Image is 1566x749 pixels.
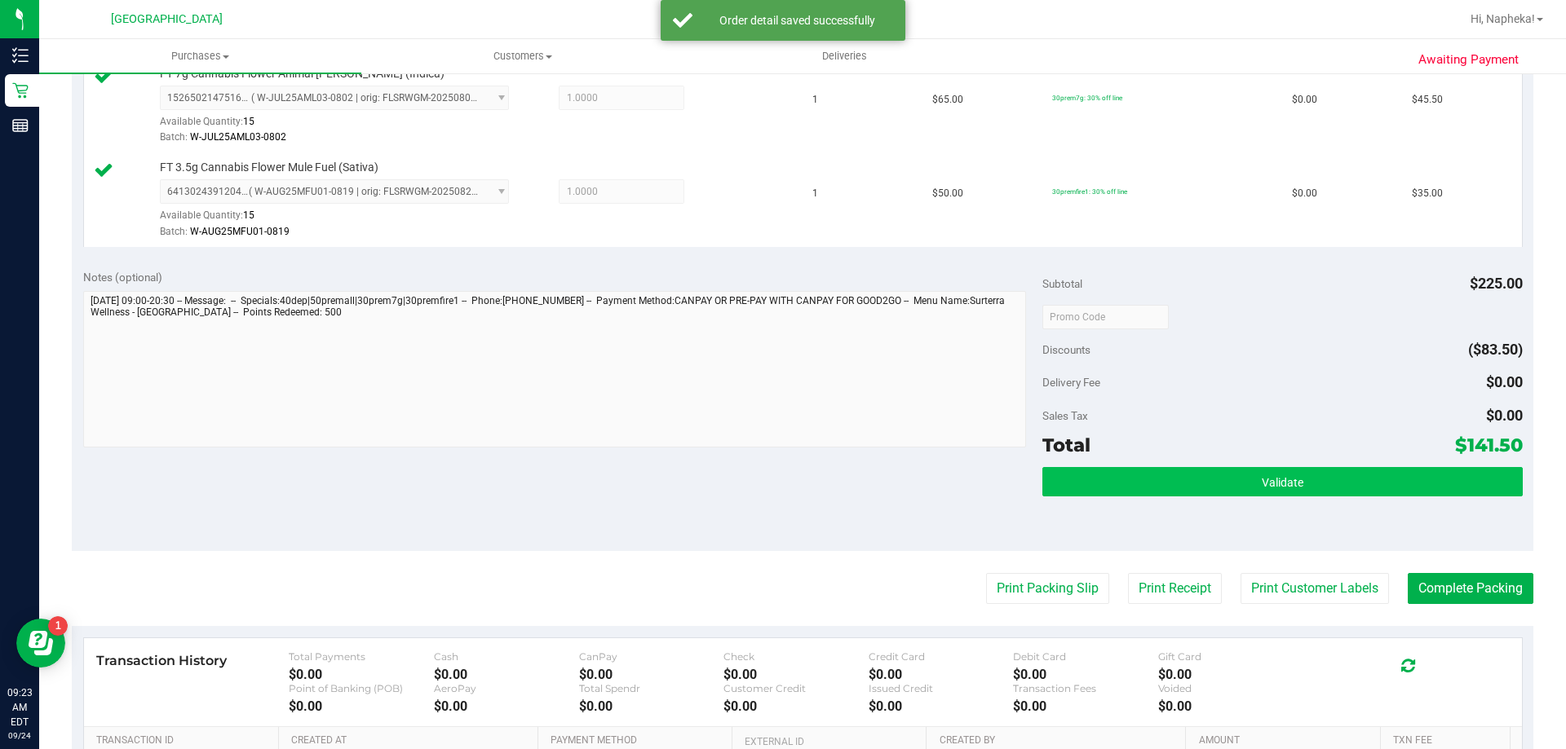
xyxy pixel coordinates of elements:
[1128,573,1222,604] button: Print Receipt
[869,682,1014,694] div: Issued Credit
[1042,434,1090,456] span: Total
[723,682,869,694] div: Customer Credit
[243,209,254,221] span: 15
[160,226,188,237] span: Batch:
[869,650,1014,663] div: Credit Card
[289,667,434,682] div: $0.00
[160,131,188,143] span: Batch:
[579,650,724,663] div: CanPay
[932,186,963,201] span: $50.00
[190,226,290,237] span: W-AUG25MFU01-0819
[1013,650,1158,663] div: Debit Card
[812,186,818,201] span: 1
[160,160,378,175] span: FT 3.5g Cannabis Flower Mule Fuel (Sativa)
[1052,94,1122,102] span: 30prem7g: 30% off line
[434,698,579,714] div: $0.00
[289,698,434,714] div: $0.00
[12,117,29,134] inline-svg: Reports
[190,131,286,143] span: W-JUL25AML03-0802
[869,698,1014,714] div: $0.00
[869,667,1014,682] div: $0.00
[1158,667,1303,682] div: $0.00
[1013,667,1158,682] div: $0.00
[434,667,579,682] div: $0.00
[940,734,1179,747] a: Created By
[1042,277,1082,290] span: Subtotal
[1418,51,1519,69] span: Awaiting Payment
[16,619,65,667] iframe: Resource center
[111,12,223,26] span: [GEOGRAPHIC_DATA]
[39,39,361,73] a: Purchases
[1455,434,1523,456] span: $141.50
[1471,12,1535,25] span: Hi, Napheka!
[579,667,724,682] div: $0.00
[1042,409,1088,422] span: Sales Tax
[1412,92,1443,108] span: $45.50
[1292,92,1317,108] span: $0.00
[1042,376,1100,389] span: Delivery Fee
[701,12,893,29] div: Order detail saved successfully
[1158,650,1303,663] div: Gift Card
[683,39,1006,73] a: Deliveries
[48,616,68,636] iframe: Resource center unread badge
[1412,186,1443,201] span: $35.00
[1013,682,1158,694] div: Transaction Fees
[1262,476,1303,489] span: Validate
[291,734,531,747] a: Created At
[1486,407,1523,424] span: $0.00
[39,49,361,64] span: Purchases
[1158,682,1303,694] div: Voided
[12,82,29,99] inline-svg: Retail
[579,698,724,714] div: $0.00
[434,682,579,694] div: AeroPay
[1241,573,1389,604] button: Print Customer Labels
[12,47,29,64] inline-svg: Inventory
[1158,698,1303,714] div: $0.00
[1470,275,1523,292] span: $225.00
[362,49,683,64] span: Customers
[1042,305,1169,329] input: Promo Code
[160,204,527,236] div: Available Quantity:
[1013,698,1158,714] div: $0.00
[1468,341,1523,358] span: ($83.50)
[1393,734,1503,747] a: Txn Fee
[7,729,32,742] p: 09/24
[160,110,527,142] div: Available Quantity:
[723,650,869,663] div: Check
[1042,335,1090,364] span: Discounts
[932,92,963,108] span: $65.00
[361,39,683,73] a: Customers
[1052,187,1127,196] span: 30premfire1: 30% off line
[723,698,869,714] div: $0.00
[1042,467,1522,496] button: Validate
[1199,734,1374,747] a: Amount
[551,734,726,747] a: Payment Method
[434,650,579,663] div: Cash
[96,734,272,747] a: Transaction ID
[289,682,434,694] div: Point of Banking (POB)
[800,49,889,64] span: Deliveries
[1408,573,1533,604] button: Complete Packing
[1486,373,1523,390] span: $0.00
[723,667,869,682] div: $0.00
[83,271,162,284] span: Notes (optional)
[986,573,1109,604] button: Print Packing Slip
[579,682,724,694] div: Total Spendr
[7,685,32,729] p: 09:23 AM EDT
[289,650,434,663] div: Total Payments
[812,92,818,108] span: 1
[1292,186,1317,201] span: $0.00
[243,116,254,127] span: 15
